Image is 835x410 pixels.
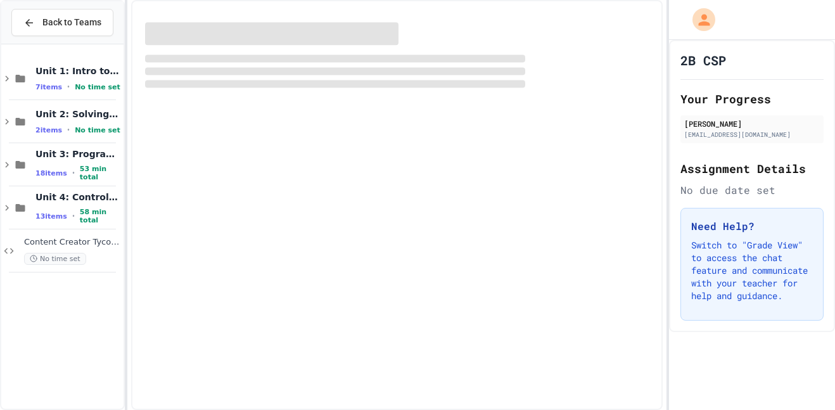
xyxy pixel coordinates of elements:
span: • [67,82,70,92]
span: 18 items [35,169,67,177]
span: 58 min total [80,208,121,224]
span: 2 items [35,126,62,134]
span: 7 items [35,83,62,91]
div: No due date set [680,183,824,198]
div: My Account [679,5,718,34]
span: Content Creator Tycoon [24,237,121,248]
span: 53 min total [80,165,121,181]
iframe: chat widget [782,359,822,397]
span: Unit 2: Solving Problems in Computer Science [35,108,121,120]
h1: 2B CSP [680,51,726,69]
span: • [72,211,75,221]
span: 13 items [35,212,67,221]
iframe: chat widget [730,304,822,358]
h2: Assignment Details [680,160,824,177]
p: Switch to "Grade View" to access the chat feature and communicate with your teacher for help and ... [691,239,813,302]
div: [EMAIL_ADDRESS][DOMAIN_NAME] [684,130,820,139]
span: Unit 1: Intro to Computer Science [35,65,121,77]
h3: Need Help? [691,219,813,234]
span: Back to Teams [42,16,101,29]
span: Unit 4: Control Structures [35,191,121,203]
span: No time set [75,126,120,134]
span: No time set [75,83,120,91]
div: [PERSON_NAME] [684,118,820,129]
span: • [67,125,70,135]
span: Unit 3: Programming with Python [35,148,121,160]
button: Back to Teams [11,9,113,36]
span: • [72,168,75,178]
span: No time set [24,253,86,265]
h2: Your Progress [680,90,824,108]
